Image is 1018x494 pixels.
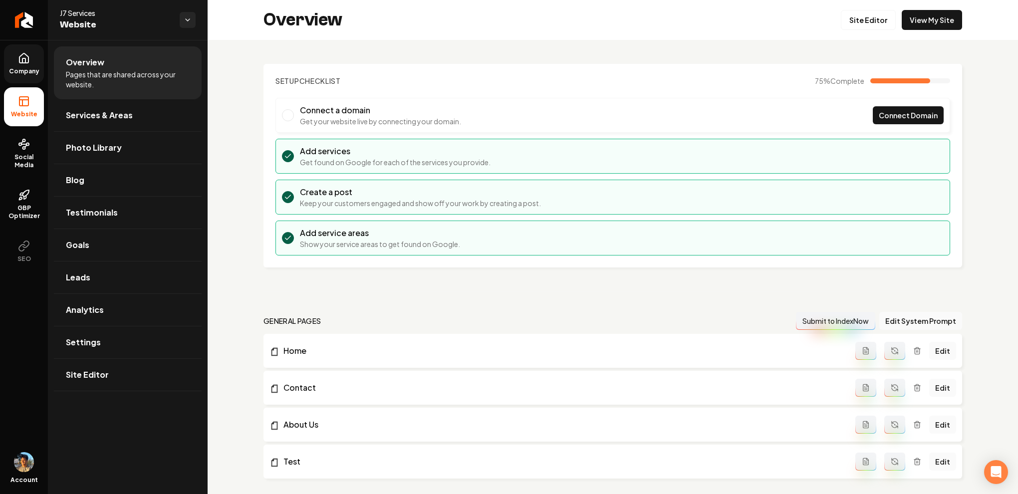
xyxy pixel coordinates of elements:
[4,232,44,271] button: SEO
[66,304,104,316] span: Analytics
[929,453,956,471] a: Edit
[54,359,202,391] a: Site Editor
[263,316,321,326] h2: general pages
[54,326,202,358] a: Settings
[879,110,938,121] span: Connect Domain
[60,18,172,32] span: Website
[54,197,202,229] a: Testimonials
[300,157,491,167] p: Get found on Google for each of the services you provide.
[7,110,41,118] span: Website
[855,379,876,397] button: Add admin page prompt
[10,476,38,484] span: Account
[300,227,460,239] h3: Add service areas
[269,345,855,357] a: Home
[929,379,956,397] a: Edit
[929,342,956,360] a: Edit
[15,12,33,28] img: Rebolt Logo
[300,239,460,249] p: Show your service areas to get found on Google.
[54,261,202,293] a: Leads
[984,460,1008,484] div: Open Intercom Messenger
[54,99,202,131] a: Services & Areas
[830,76,864,85] span: Complete
[269,419,855,431] a: About Us
[66,56,104,68] span: Overview
[4,181,44,228] a: GBP Optimizer
[902,10,962,30] a: View My Site
[5,67,43,75] span: Company
[873,106,944,124] a: Connect Domain
[275,76,299,85] span: Setup
[855,453,876,471] button: Add admin page prompt
[4,130,44,177] a: Social Media
[4,44,44,83] a: Company
[300,145,491,157] h3: Add services
[66,174,84,186] span: Blog
[263,10,342,30] h2: Overview
[4,153,44,169] span: Social Media
[929,416,956,434] a: Edit
[66,207,118,219] span: Testimonials
[4,204,44,220] span: GBP Optimizer
[66,109,133,121] span: Services & Areas
[269,456,855,468] a: Test
[66,69,190,89] span: Pages that are shared across your website.
[60,8,172,18] span: J7 Services
[855,416,876,434] button: Add admin page prompt
[14,452,34,472] img: Aditya Nair
[54,294,202,326] a: Analytics
[66,271,90,283] span: Leads
[855,342,876,360] button: Add admin page prompt
[66,142,122,154] span: Photo Library
[66,369,109,381] span: Site Editor
[54,229,202,261] a: Goals
[54,164,202,196] a: Blog
[54,132,202,164] a: Photo Library
[14,452,34,472] button: Open user button
[269,382,855,394] a: Contact
[300,116,461,126] p: Get your website live by connecting your domain.
[13,255,35,263] span: SEO
[66,336,101,348] span: Settings
[796,312,875,330] button: Submit to IndexNow
[879,312,962,330] button: Edit System Prompt
[815,76,864,86] span: 75 %
[275,76,341,86] h2: Checklist
[841,10,896,30] a: Site Editor
[300,186,541,198] h3: Create a post
[300,198,541,208] p: Keep your customers engaged and show off your work by creating a post.
[300,104,461,116] h3: Connect a domain
[66,239,89,251] span: Goals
